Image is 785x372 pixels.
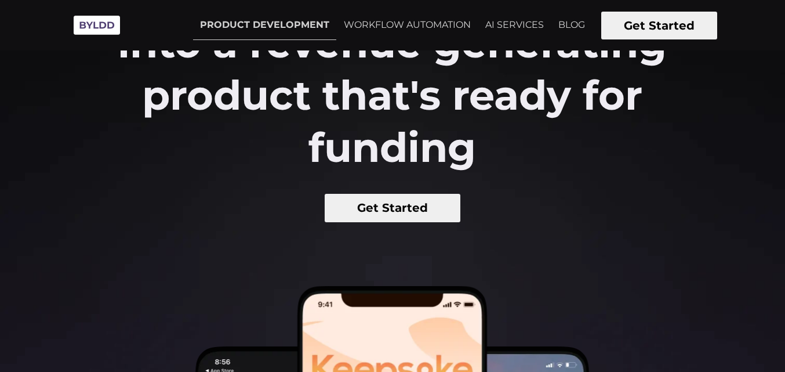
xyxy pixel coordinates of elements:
a: BLOG [551,10,592,39]
img: Byldd - Product Development Company [68,9,126,41]
button: Get Started [325,194,461,222]
button: Get Started [601,12,717,39]
a: AI SERVICES [478,10,551,39]
a: PRODUCT DEVELOPMENT [193,10,336,40]
a: WORKFLOW AUTOMATION [337,10,478,39]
